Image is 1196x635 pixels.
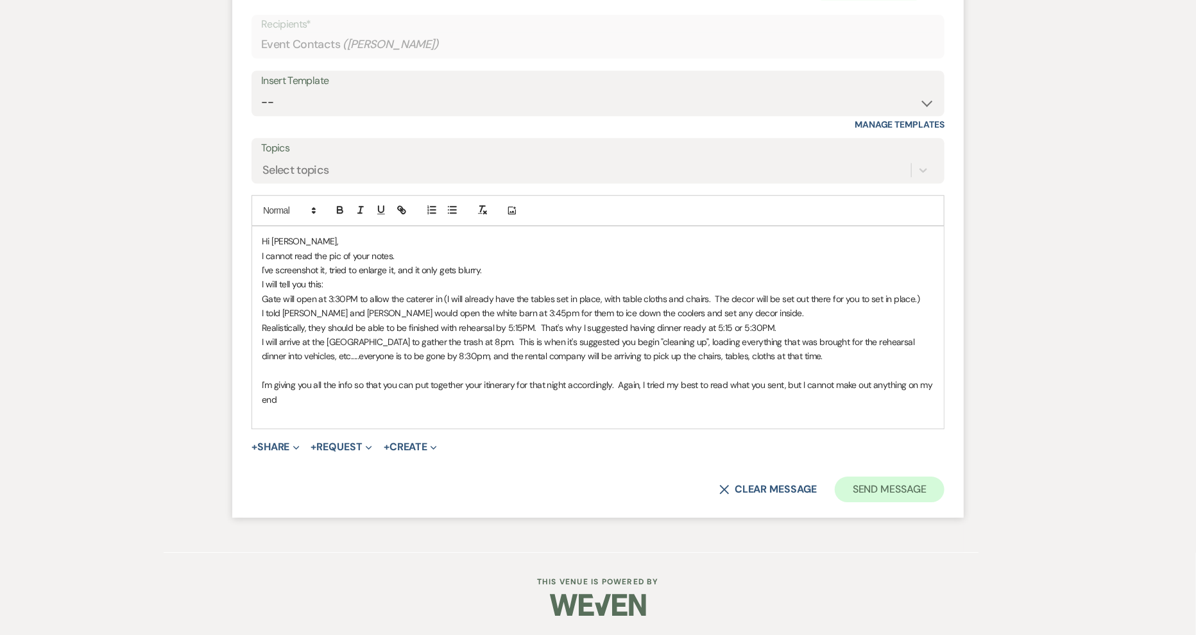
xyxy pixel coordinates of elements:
span: + [384,442,389,452]
p: I will tell you this: [262,277,934,291]
p: Hi [PERSON_NAME], [262,234,934,248]
a: Manage Templates [855,119,944,130]
p: I will arrive at the [GEOGRAPHIC_DATA] to gather the trash at 8pm. This is when it's suggested yo... [262,335,934,364]
button: Request [311,442,372,452]
label: Topics [261,139,935,158]
button: Send Message [835,477,944,502]
button: Clear message [719,484,817,495]
p: I told [PERSON_NAME] and [PERSON_NAME] would open the white barn at 3:45pm for them to ice down t... [262,306,934,320]
div: Select topics [262,162,329,179]
p: I'm giving you all the info so that you can put together your itinerary for that night accordingl... [262,378,934,407]
div: Event Contacts [261,32,935,57]
span: + [311,442,317,452]
span: ( [PERSON_NAME] ) [343,36,439,53]
p: I've screenshot it, tried to enlarge it, and it only gets blurry. [262,263,934,277]
p: Gate will open at 3:30PM to allow the caterer in (I will already have the tables set in place, wi... [262,292,934,306]
span: + [252,442,257,452]
p: Realistically, they should be able to be finished with rehearsal by 5:15PM. That's why I suggeste... [262,321,934,335]
img: Weven Logo [550,582,646,627]
button: Create [384,442,437,452]
p: I cannot read the pic of your notes. [262,249,934,263]
p: Recipients* [261,16,935,33]
div: Insert Template [261,72,935,90]
button: Share [252,442,300,452]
